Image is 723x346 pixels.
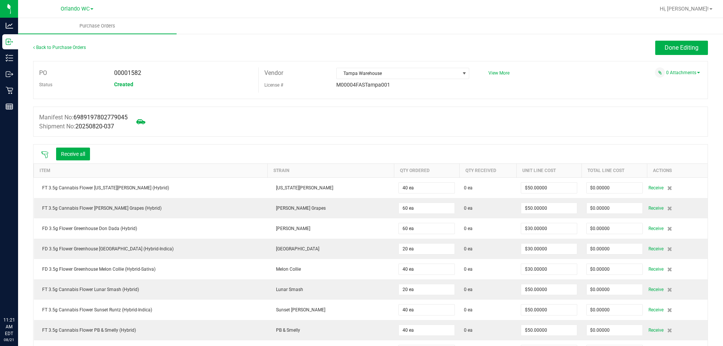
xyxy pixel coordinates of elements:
[648,305,664,314] span: Receive
[39,79,52,90] label: Status
[268,163,394,177] th: Strain
[73,114,128,121] span: 6989197802779045
[38,286,263,293] div: FT 3.5g Cannabis Flower Lunar Smash (Hybrid)
[38,205,263,212] div: FT 3.5g Cannabis Flower [PERSON_NAME] Grapes (Hybrid)
[648,326,664,335] span: Receive
[648,204,664,213] span: Receive
[39,113,128,122] label: Manifest No:
[272,267,301,272] span: Melon Collie
[6,38,13,46] inline-svg: Inbound
[648,183,664,192] span: Receive
[521,223,577,234] input: $0.00000
[75,123,114,130] span: 20250820-037
[394,163,459,177] th: Qty Ordered
[34,163,268,177] th: Item
[272,287,303,292] span: Lunar Smash
[399,244,455,254] input: 0 ea
[336,82,390,88] span: M00004FASTampa001
[272,226,310,231] span: [PERSON_NAME]
[6,70,13,78] inline-svg: Outbound
[38,306,263,313] div: FT 3.5g Cannabis Flower Sunset Runtz (Hybrid-Indica)
[337,68,459,79] span: Tampa Warehouse
[399,183,455,193] input: 0 ea
[464,286,473,293] span: 0 ea
[33,45,86,50] a: Back to Purchase Orders
[587,264,642,274] input: $0.00000
[521,264,577,274] input: $0.00000
[655,41,708,55] button: Done Editing
[459,163,516,177] th: Qty Received
[272,185,333,191] span: [US_STATE][PERSON_NAME]
[587,203,642,213] input: $0.00000
[399,284,455,295] input: 0 ea
[38,225,263,232] div: FD 3.5g Flower Greenhouse Don Dada (Hybrid)
[272,328,300,333] span: PB & Smelly
[8,286,30,308] iframe: Resource center
[41,151,49,159] span: Scan packages to receive
[516,163,582,177] th: Unit Line Cost
[464,205,473,212] span: 0 ea
[272,246,319,251] span: [GEOGRAPHIC_DATA]
[3,317,15,337] p: 11:21 AM EDT
[660,6,709,12] span: Hi, [PERSON_NAME]!
[22,285,31,294] iframe: Resource center unread badge
[521,305,577,315] input: $0.00000
[6,22,13,29] inline-svg: Analytics
[587,325,642,335] input: $0.00000
[61,6,90,12] span: Orlando WC
[6,87,13,94] inline-svg: Retail
[655,67,665,78] span: Attach a document
[648,265,664,274] span: Receive
[399,223,455,234] input: 0 ea
[38,245,263,252] div: FD 3.5g Flower Greenhouse [GEOGRAPHIC_DATA] (Hybrid-Indica)
[133,114,148,129] span: Mark as not Arrived
[114,69,141,76] span: 00001582
[648,285,664,294] span: Receive
[264,67,283,79] label: Vendor
[464,245,473,252] span: 0 ea
[399,264,455,274] input: 0 ea
[39,67,47,79] label: PO
[6,103,13,110] inline-svg: Reports
[464,306,473,313] span: 0 ea
[38,184,263,191] div: FT 3.5g Cannabis Flower [US_STATE][PERSON_NAME] (Hybrid)
[399,203,455,213] input: 0 ea
[18,18,177,34] a: Purchase Orders
[647,163,708,177] th: Actions
[272,307,325,312] span: Sunset [PERSON_NAME]
[6,54,13,62] inline-svg: Inventory
[488,70,509,76] a: View More
[521,284,577,295] input: $0.00000
[521,244,577,254] input: $0.00000
[464,327,473,334] span: 0 ea
[69,23,125,29] span: Purchase Orders
[587,223,642,234] input: $0.00000
[587,305,642,315] input: $0.00000
[665,44,699,51] span: Done Editing
[666,70,700,75] a: 0 Attachments
[399,305,455,315] input: 0 ea
[38,327,263,334] div: FT 3.5g Cannabis Flower PB & Smelly (Hybrid)
[399,325,455,335] input: 0 ea
[587,284,642,295] input: $0.00000
[114,81,133,87] span: Created
[582,163,647,177] th: Total Line Cost
[464,225,473,232] span: 0 ea
[521,183,577,193] input: $0.00000
[56,148,90,160] button: Receive all
[648,244,664,253] span: Receive
[264,79,283,91] label: License #
[3,337,15,343] p: 08/21
[464,266,473,273] span: 0 ea
[39,122,114,131] label: Shipment No:
[464,184,473,191] span: 0 ea
[648,224,664,233] span: Receive
[38,266,263,273] div: FD 3.5g Flower Greenhouse Melon Collie (Hybrid-Sativa)
[587,244,642,254] input: $0.00000
[521,203,577,213] input: $0.00000
[521,325,577,335] input: $0.00000
[272,206,326,211] span: [PERSON_NAME] Grapes
[587,183,642,193] input: $0.00000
